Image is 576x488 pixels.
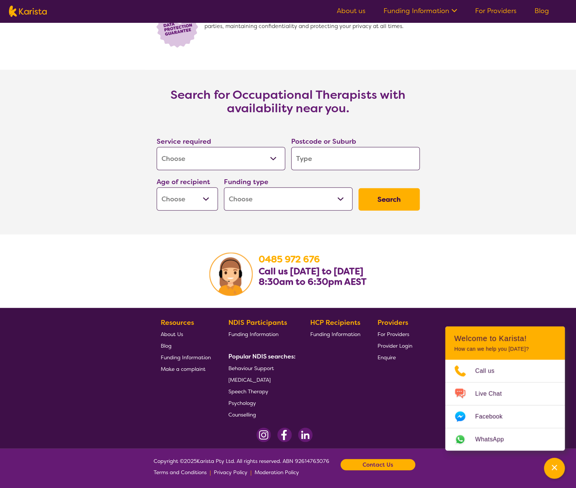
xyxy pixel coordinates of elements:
[259,253,320,265] a: 0485 972 676
[363,459,393,470] b: Contact Us
[358,188,420,211] button: Search
[259,276,367,288] b: 8:30am to 6:30pm AEST
[255,469,299,476] span: Moderation Policy
[214,469,247,476] span: Privacy Policy
[228,411,256,418] span: Counselling
[256,428,271,442] img: Instagram
[310,331,360,338] span: Funding Information
[378,331,409,338] span: For Providers
[161,366,206,372] span: Make a complaint
[378,351,412,363] a: Enquire
[228,385,293,397] a: Speech Therapy
[535,6,549,15] a: Blog
[228,365,274,372] span: Behaviour Support
[228,374,293,385] a: [MEDICAL_DATA]
[259,265,363,277] b: Call us [DATE] to [DATE]
[157,177,210,186] label: Age of recipient
[228,400,256,406] span: Psychology
[228,331,278,338] span: Funding Information
[475,365,503,376] span: Call us
[161,354,211,361] span: Funding Information
[9,6,47,17] img: Karista logo
[161,340,211,351] a: Blog
[445,326,565,451] div: Channel Menu
[277,428,292,442] img: Facebook
[445,428,565,451] a: Web link opens in a new tab.
[161,331,183,338] span: About Us
[228,409,293,420] a: Counselling
[291,137,356,146] label: Postcode or Suburb
[378,328,412,340] a: For Providers
[291,147,420,170] input: Type
[161,328,211,340] a: About Us
[310,328,360,340] a: Funding Information
[209,253,253,296] img: Karista Client Service
[475,6,517,15] a: For Providers
[310,318,360,327] b: HCP Recipients
[475,434,513,445] span: WhatsApp
[228,353,296,360] b: Popular NDIS searches:
[228,397,293,409] a: Psychology
[154,469,207,476] span: Terms and Conditions
[224,177,268,186] label: Funding type
[154,467,207,478] a: Terms and Conditions
[454,334,556,343] h2: Welcome to Karista!
[228,328,293,340] a: Funding Information
[378,354,396,361] span: Enquire
[228,376,271,383] span: [MEDICAL_DATA]
[204,4,423,49] span: We prioritise data security with end-to-end encryption, ensuring your information stays private a...
[228,318,287,327] b: NDIS Participants
[475,388,511,399] span: Live Chat
[161,342,172,349] span: Blog
[298,428,312,442] img: LinkedIn
[544,458,565,479] button: Channel Menu
[445,360,565,451] ul: Choose channel
[214,467,247,478] a: Privacy Policy
[384,6,457,15] a: Funding Information
[378,318,408,327] b: Providers
[378,342,412,349] span: Provider Login
[228,388,268,395] span: Speech Therapy
[161,318,194,327] b: Resources
[255,467,299,478] a: Moderation Policy
[250,467,252,478] p: |
[337,6,366,15] a: About us
[154,4,204,49] img: Lock icon
[210,467,211,478] p: |
[139,88,438,115] h3: Search for Occupational Therapists with availability near you.
[378,340,412,351] a: Provider Login
[154,455,329,478] span: Copyright © 2025 Karista Pty Ltd. All rights reserved. ABN 92614763076
[157,137,211,146] label: Service required
[161,351,211,363] a: Funding Information
[161,363,211,375] a: Make a complaint
[475,411,511,422] span: Facebook
[228,362,293,374] a: Behaviour Support
[454,346,556,352] p: How can we help you [DATE]?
